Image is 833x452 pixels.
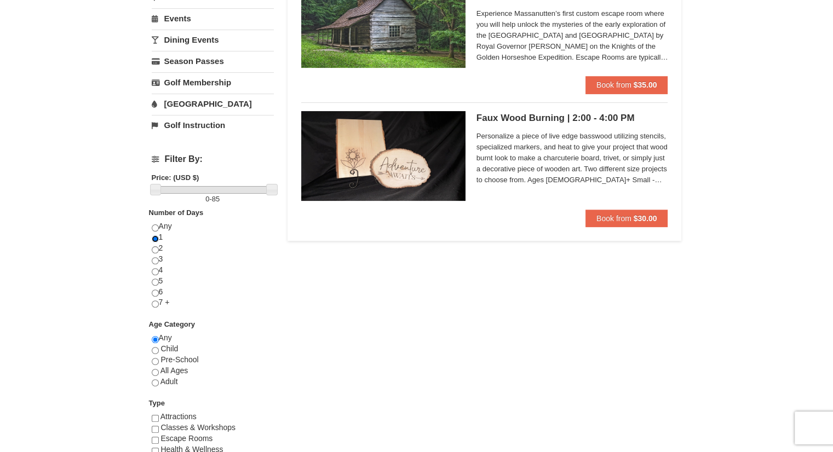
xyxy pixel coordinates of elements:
button: Book from $35.00 [585,76,668,94]
span: Adult [160,377,178,386]
a: Season Passes [152,51,274,71]
img: 6619869-1667-8110918d.jpg [301,111,466,201]
strong: $35.00 [634,80,657,89]
span: Personalize a piece of live edge basswood utilizing stencils, specialized markers, and heat to gi... [476,131,668,186]
button: Book from $30.00 [585,210,668,227]
h5: Faux Wood Burning | 2:00 - 4:00 PM [476,113,668,124]
strong: Type [149,399,165,407]
div: Any 1 2 3 4 5 6 7 + [152,221,274,319]
a: Golf Instruction [152,115,274,135]
a: Dining Events [152,30,274,50]
label: - [152,194,274,205]
a: [GEOGRAPHIC_DATA] [152,94,274,114]
span: Classes & Workshops [160,423,235,432]
h4: Filter By: [152,154,274,164]
span: Book from [596,80,631,89]
a: Events [152,8,274,28]
span: Pre-School [160,355,198,364]
span: Child [160,344,178,353]
span: All Ages [160,366,188,375]
span: Book from [596,214,631,223]
a: Golf Membership [152,72,274,92]
span: Experience Massanutten’s first custom escape room where you will help unlock the mysteries of the... [476,8,668,63]
span: 85 [212,195,220,203]
span: 0 [205,195,209,203]
span: Escape Rooms [160,434,212,443]
span: Attractions [160,412,197,421]
strong: Age Category [149,320,196,328]
strong: Price: (USD $) [152,173,199,182]
div: Any [152,333,274,398]
strong: $30.00 [634,214,657,223]
strong: Number of Days [149,208,204,217]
